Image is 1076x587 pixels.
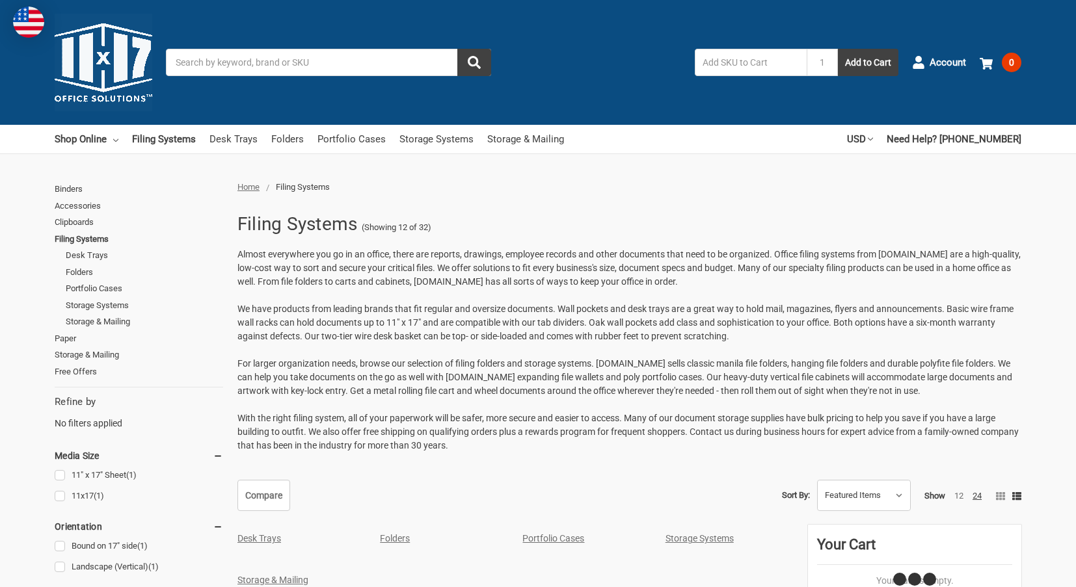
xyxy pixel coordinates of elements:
[13,7,44,38] img: duty and tax information for United States
[1002,53,1021,72] span: 0
[55,125,118,153] a: Shop Online
[317,125,386,153] a: Portfolio Cases
[237,182,260,192] a: Home
[209,125,258,153] a: Desk Trays
[55,214,223,231] a: Clipboards
[380,533,410,543] a: Folders
[782,486,810,505] label: Sort By:
[276,182,330,192] span: Filing Systems
[980,46,1021,79] a: 0
[237,575,308,585] a: Storage & Mailing
[55,198,223,215] a: Accessories
[237,480,290,511] a: Compare
[55,395,223,410] h5: Refine by
[66,297,223,314] a: Storage Systems
[522,533,584,543] a: Portfolio Cases
[55,363,223,380] a: Free Offers
[126,470,137,480] span: (1)
[66,247,223,264] a: Desk Trays
[838,49,898,76] button: Add to Cart
[237,248,1021,289] p: Almost everywhere you go in an office, there are reports, drawings, employee records and other do...
[237,357,1021,398] p: For larger organization needs, browse our selection of filing folders and storage systems. [DOMAI...
[55,519,223,534] h5: Orientation
[55,488,223,505] a: 11x17
[695,49,807,76] input: Add SKU to Cart
[55,538,223,555] a: Bound on 17" side
[166,49,491,76] input: Search by keyword, brand or SKU
[237,207,358,241] h1: Filing Systems
[148,562,159,571] span: (1)
[55,346,223,363] a: Storage & Mailing
[94,491,104,501] span: (1)
[399,125,474,153] a: Storage Systems
[487,125,564,153] a: Storage & Mailing
[66,313,223,330] a: Storage & Mailing
[66,264,223,281] a: Folders
[271,125,304,153] a: Folders
[55,448,223,463] h5: Media Size
[847,125,873,153] a: USD
[362,221,431,234] span: (Showing 12 of 32)
[912,46,966,79] a: Account
[930,55,966,70] span: Account
[55,467,223,484] a: 11" x 17" Sheet
[55,395,223,430] div: No filters applied
[66,280,223,297] a: Portfolio Cases
[237,533,281,543] a: Desk Trays
[132,125,196,153] a: Filing Systems
[55,330,223,347] a: Paper
[55,181,223,198] a: Binders
[237,302,1021,343] p: We have products from leading brands that fit regular and oversize documents. Wall pockets and de...
[137,541,148,551] span: (1)
[55,14,152,111] img: 11x17.com
[666,533,734,543] a: Storage Systems
[887,125,1021,153] a: Need Help? [PHONE_NUMBER]
[237,411,1021,452] p: With the right filing system, all of your paperwork will be safer, more secure and easier to acce...
[55,558,223,576] a: Landscape (Vertical)
[55,231,223,248] a: Filing Systems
